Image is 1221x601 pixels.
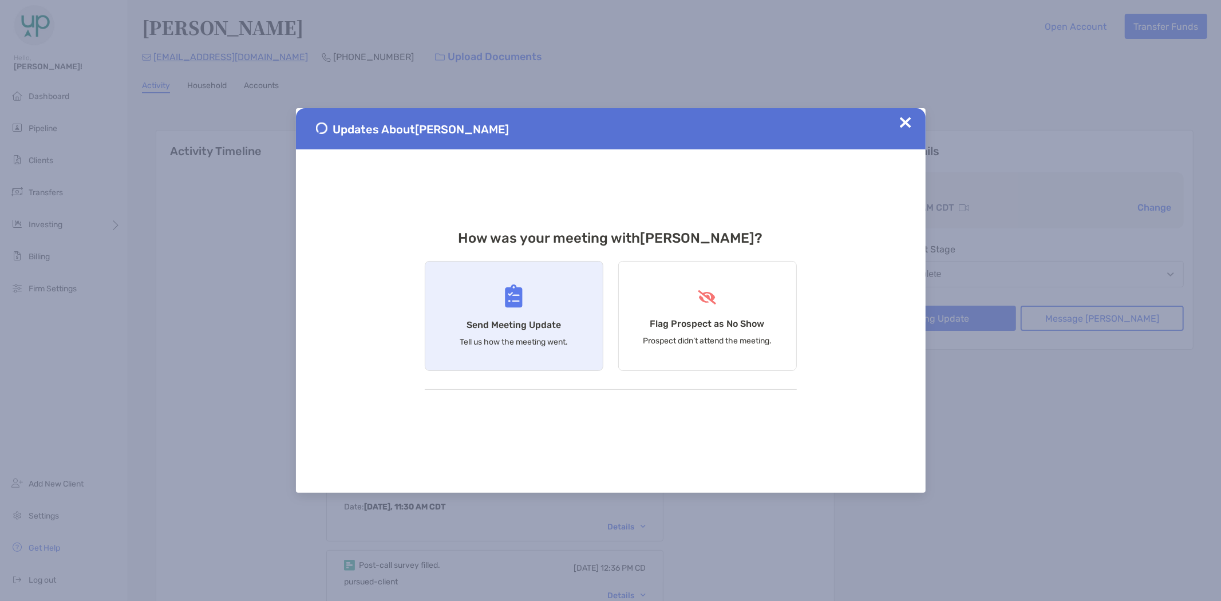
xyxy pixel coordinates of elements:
p: Tell us how the meeting went. [460,337,568,347]
h4: Flag Prospect as No Show [650,318,765,329]
img: Send Meeting Update 1 [316,122,327,134]
span: Updates About [PERSON_NAME] [333,122,509,136]
h3: How was your meeting with [PERSON_NAME] ? [425,230,797,246]
p: Prospect didn’t attend the meeting. [643,336,772,346]
img: Flag Prospect as No Show [697,290,718,305]
h4: Send Meeting Update [467,319,561,330]
img: Send Meeting Update [505,284,523,308]
img: Close Updates Zoe [900,117,911,128]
